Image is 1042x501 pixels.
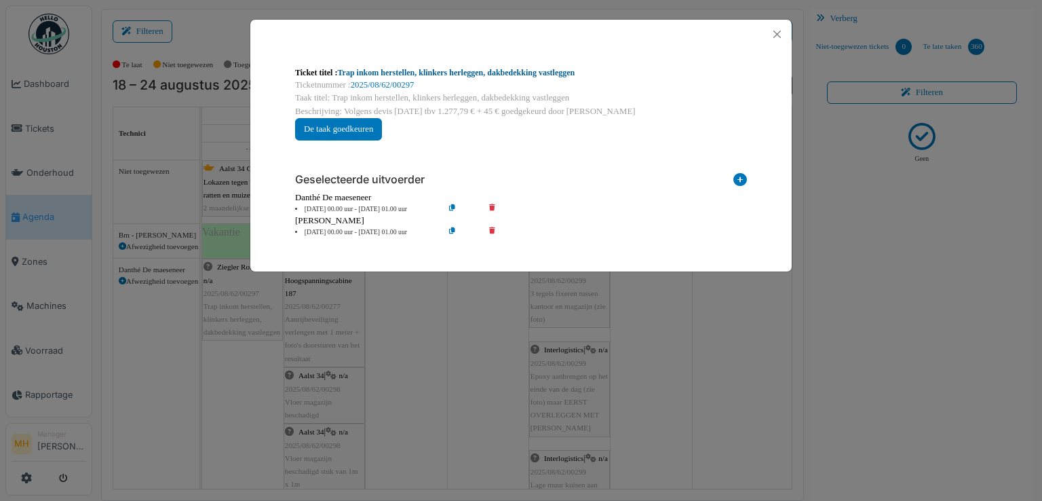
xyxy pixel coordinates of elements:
[295,79,747,92] div: Ticketnummer :
[295,105,747,118] div: Beschrijving: Volgens devis [DATE] tbv 1.277,79 € + 45 € goedgekeurd door [PERSON_NAME]
[768,25,786,43] button: Close
[288,204,444,215] li: [DATE] 00.00 uur - [DATE] 01.00 uur
[288,227,444,238] li: [DATE] 00.00 uur - [DATE] 01.00 uur
[295,215,747,227] div: [PERSON_NAME]
[295,191,747,204] div: Danthé De maeseneer
[295,67,747,79] div: Ticket titel :
[295,92,747,105] div: Taak titel: Trap inkom herstellen, klinkers herleggen, dakbedekking vastleggen
[295,173,425,186] h6: Geselecteerde uitvoerder
[295,118,382,141] button: De taak goedkeuren
[733,173,747,191] i: Toevoegen
[337,68,575,77] a: Trap inkom herstellen, klinkers herleggen, dakbedekking vastleggen
[351,80,414,90] a: 2025/08/62/00297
